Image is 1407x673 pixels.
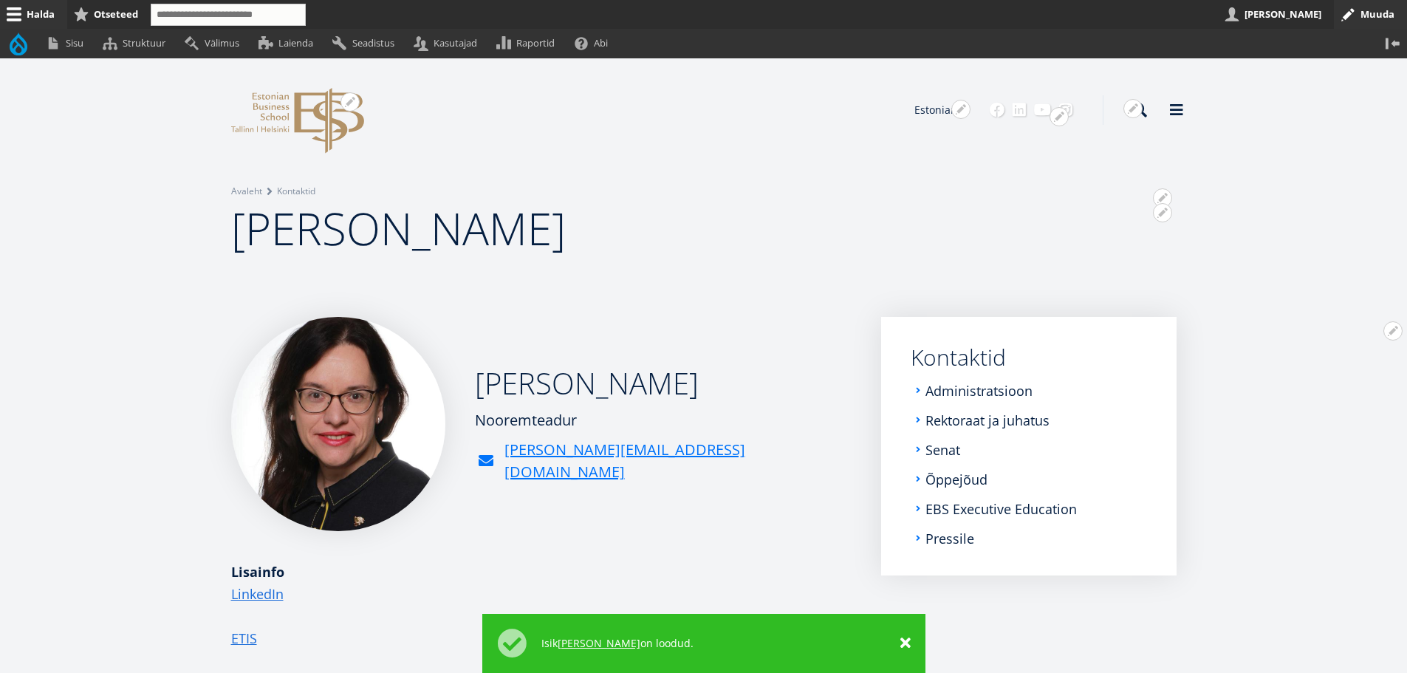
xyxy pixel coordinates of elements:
div: Lisainfo [231,561,852,583]
a: Administratsioon [925,383,1033,398]
button: Vertikaalasend [1378,29,1407,58]
a: Instagram [1058,103,1073,117]
a: Kontaktid [911,346,1147,369]
a: Linkedin [1012,103,1027,117]
a: EBS Executive Education [925,502,1077,516]
a: LinkedIn [231,583,284,605]
a: Struktuur [96,29,178,58]
a: [PERSON_NAME][EMAIL_ADDRESS][DOMAIN_NAME] [504,439,852,483]
a: Pressile [925,531,974,546]
a: Õppejõud [925,472,987,487]
a: Seadistus [326,29,407,58]
button: Avatud seaded [340,92,360,112]
a: Senat [925,443,960,457]
a: Youtube [1034,103,1051,117]
a: Facebook [990,103,1004,117]
button: Avatud seaded [1123,99,1143,118]
a: Välimus [178,29,252,58]
h2: [PERSON_NAME] [475,365,852,402]
a: Raportid [490,29,568,58]
a: ETIS [231,627,257,649]
a: Sisu [39,29,96,58]
button: Avatud seaded [951,100,970,119]
div: Isik on loodud. [541,636,886,651]
button: Avatud Breadcrumb seaded [1153,188,1172,208]
a: Laienda [252,29,326,58]
a: Rektoraat ja juhatus [925,413,1050,428]
button: Avatud Social Links seaded [1050,107,1069,126]
a: Abi [568,29,621,58]
div: Nooremteadur [475,409,852,431]
span: [PERSON_NAME] [231,198,566,259]
img: Jelena Žovnikova [231,317,445,531]
button: Avatud [PERSON_NAME] seaded [1383,321,1403,341]
a: [PERSON_NAME] [558,636,640,651]
a: × [900,636,911,651]
button: Avatud seaded [1153,203,1172,222]
a: Avaleht [231,184,262,199]
a: Kontaktid [277,184,315,199]
div: Olekuteade [482,614,925,673]
a: Kasutajad [407,29,490,58]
